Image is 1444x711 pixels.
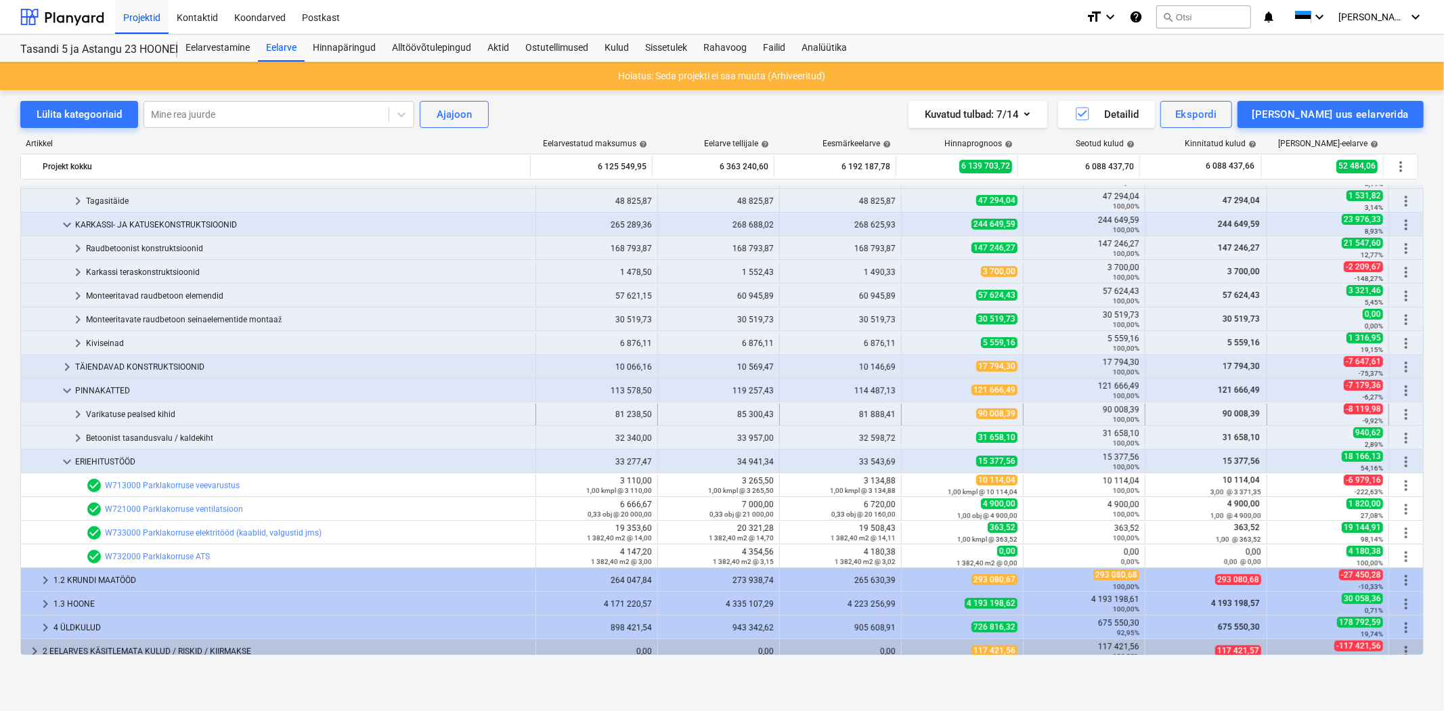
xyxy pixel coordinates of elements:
span: keyboard_arrow_right [70,335,86,351]
small: 100,00% [1113,226,1139,234]
div: 10 569,47 [663,362,774,372]
div: Rahavoog [695,35,755,62]
div: 6 666,67 [542,500,652,519]
div: Kiviseinad [86,332,530,354]
a: Aktid [479,35,517,62]
span: Rohkem tegevusi [1398,501,1414,517]
div: 6 876,11 [663,339,774,348]
div: Eelarve tellijale [704,139,769,148]
span: 17 794,30 [976,361,1018,372]
small: 100,00% [1113,250,1139,257]
span: Rohkem tegevusi [1398,525,1414,541]
small: -6,27% [1363,393,1383,401]
div: 6 192 187,78 [780,156,890,177]
span: 52 484,06 [1336,160,1378,173]
small: 1 382,40 m2 @ 3,00 [591,558,652,565]
small: 0,00% [1365,322,1383,330]
div: 114 487,13 [785,386,896,395]
div: PINNAKATTED [75,380,530,402]
span: 10 114,04 [976,475,1018,486]
div: 30 519,73 [663,315,774,324]
span: 47 294,04 [976,195,1018,206]
a: Kulud [596,35,637,62]
div: Tasandi 5 ja Astangu 23 HOONED ja ÜLDKULUD//MAATÖÖD ja VARJUALUNE (2101647//2101812) [20,43,161,57]
span: help [880,140,891,148]
div: 47 294,04 [1029,192,1139,211]
span: 244 649,59 [1217,219,1261,229]
span: -7 647,61 [1344,356,1383,367]
span: 3 321,46 [1347,285,1383,296]
div: 6 363 240,60 [658,156,768,177]
span: 5 559,16 [1226,338,1261,347]
span: 147 246,27 [1217,243,1261,253]
span: keyboard_arrow_right [70,406,86,423]
span: -8 119,98 [1344,404,1383,414]
div: 121 666,49 [1029,381,1139,400]
div: [PERSON_NAME]-eelarve [1278,139,1378,148]
span: 30 058,36 [1342,593,1383,604]
span: 30 519,73 [1221,314,1261,324]
small: 1,00 kmpl @ 3 110,00 [586,487,652,494]
span: 4 193 198,57 [1210,599,1261,608]
span: keyboard_arrow_right [70,193,86,209]
a: Alltöövõtulepingud [384,35,479,62]
div: 60 945,89 [785,291,896,301]
small: 1,00 @ 363,52 [1216,536,1261,543]
div: 81 238,50 [542,410,652,419]
small: 100,00% [1113,511,1139,518]
div: Artikkel [20,139,531,148]
div: Eelarvestatud maksumus [543,139,647,148]
small: 8,93% [1365,228,1383,235]
small: 1,00 @ 4 900,00 [1210,512,1261,519]
span: 293 080,68 [1215,574,1261,585]
div: Monteeritavate raudbetoon seinaelementide montaaž [86,309,530,330]
div: 10 066,16 [542,362,652,372]
div: 48 825,87 [663,196,774,206]
div: [PERSON_NAME] uus eelarverida [1252,106,1409,123]
a: Sissetulek [637,35,695,62]
small: 100,00% [1113,274,1139,281]
div: 168 793,87 [542,244,652,253]
div: 3 134,88 [785,476,896,495]
div: 17 794,30 [1029,358,1139,376]
span: 1 820,00 [1347,498,1383,509]
div: TÄIENDAVAD KONSTRUKTSIOONID [75,356,530,378]
span: 6 139 703,72 [959,160,1012,173]
span: keyboard_arrow_right [37,596,53,612]
div: 81 888,41 [785,410,896,419]
small: 1,00 kmpl @ 363,52 [957,536,1018,543]
div: Hinnaprognoos [944,139,1013,148]
div: 4 147,20 [542,547,652,566]
small: 100,00% [1113,321,1139,328]
div: 48 825,87 [785,196,896,206]
span: Rohkem tegevusi [1398,548,1414,565]
div: Ekspordi [1175,106,1217,123]
small: 0,33 obj @ 20 160,00 [831,511,896,518]
span: Eelarvereal on 1 hinnapakkumist [86,477,102,494]
div: Betoonist tasandusvalu / kaldekiht [86,427,530,449]
small: 100,00% [1113,463,1139,471]
small: 100,00% [1357,559,1383,567]
small: 100,00% [1113,583,1139,590]
div: 6 125 549,95 [536,156,647,177]
span: -2 209,67 [1344,261,1383,272]
span: 293 080,68 [1093,569,1139,580]
span: Rohkem tegevusi [1398,311,1414,328]
small: 100,00% [1113,439,1139,447]
div: 19 353,60 [542,523,652,542]
span: -27 450,28 [1339,569,1383,580]
div: Varikatuse pealsed kihid [86,404,530,425]
small: 27,08% [1361,512,1383,519]
div: 60 945,89 [663,291,774,301]
span: Rohkem tegevusi [1398,620,1414,636]
span: 4 900,00 [981,498,1018,509]
button: Ekspordi [1160,101,1231,128]
div: 168 793,87 [663,244,774,253]
div: 19 508,43 [785,523,896,542]
div: 33 277,47 [542,457,652,467]
span: 4 900,00 [1226,499,1261,509]
span: 363,52 [988,522,1018,533]
div: 4 171 220,57 [542,599,652,609]
div: 15 377,56 [1029,452,1139,471]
